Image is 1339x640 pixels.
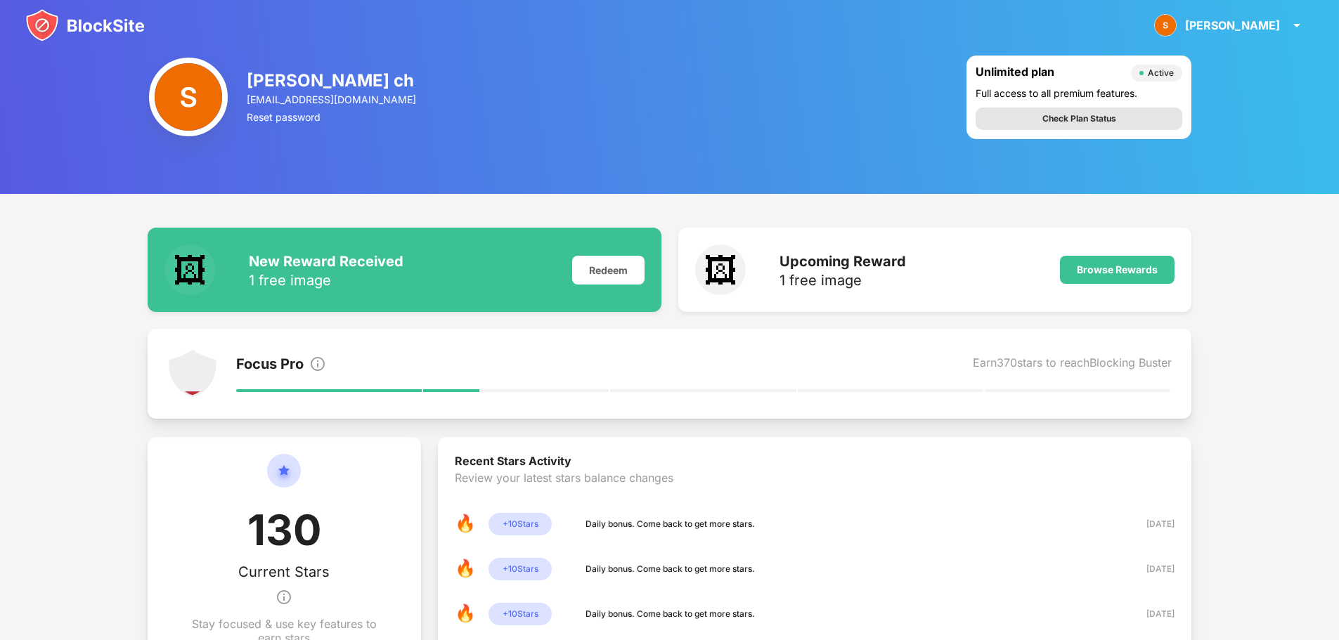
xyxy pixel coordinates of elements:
div: + 10 Stars [489,513,552,535]
div: 1 free image [780,273,906,287]
img: info.svg [276,580,292,614]
div: Earn 370 stars to reach Blocking Buster [973,355,1172,375]
div: [DATE] [1125,562,1175,576]
div: [PERSON_NAME] [1185,18,1280,32]
div: Review your latest stars balance changes [455,471,1175,513]
img: circle-star.svg [267,454,301,504]
div: 🖼 [695,244,746,295]
div: + 10 Stars [489,603,552,625]
div: Full access to all premium features. [976,87,1182,99]
div: 1 free image [249,273,403,287]
div: Daily bonus. Come back to get more stars. [586,517,755,531]
div: Redeem [572,256,645,285]
div: 🔥 [455,603,477,625]
img: info.svg [309,355,326,372]
div: Check Plan Status [1042,112,1116,126]
div: Reset password [247,111,418,123]
div: Recent Stars Activity [455,454,1175,471]
div: + 10 Stars [489,558,552,580]
div: Daily bonus. Come back to get more stars. [586,607,755,621]
div: Upcoming Reward [780,253,906,270]
div: Active [1148,67,1174,78]
div: Unlimited plan [976,65,1124,81]
div: Browse Rewards [1077,264,1158,275]
img: ACg8ocK1D1bjO54sJnYK0i82Sai6onBReL3mlGuayS46ecX6KGe6pQ=s96-c [149,58,228,136]
img: points-level-1.svg [167,348,218,399]
div: [PERSON_NAME] ch [247,70,418,91]
div: Current Stars [238,563,330,580]
div: [DATE] [1125,607,1175,621]
div: Daily bonus. Come back to get more stars. [586,562,755,576]
div: 🔥 [455,558,477,580]
img: blocksite-icon.svg [25,8,145,42]
div: 130 [247,504,321,563]
div: 🖼 [164,244,215,295]
div: Focus Pro [236,355,304,375]
div: [EMAIL_ADDRESS][DOMAIN_NAME] [247,93,418,105]
div: New Reward Received [249,253,403,270]
div: [DATE] [1125,517,1175,531]
img: ACg8ocK1D1bjO54sJnYK0i82Sai6onBReL3mlGuayS46ecX6KGe6pQ=s96-c [1154,14,1177,37]
div: 🔥 [455,513,477,535]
